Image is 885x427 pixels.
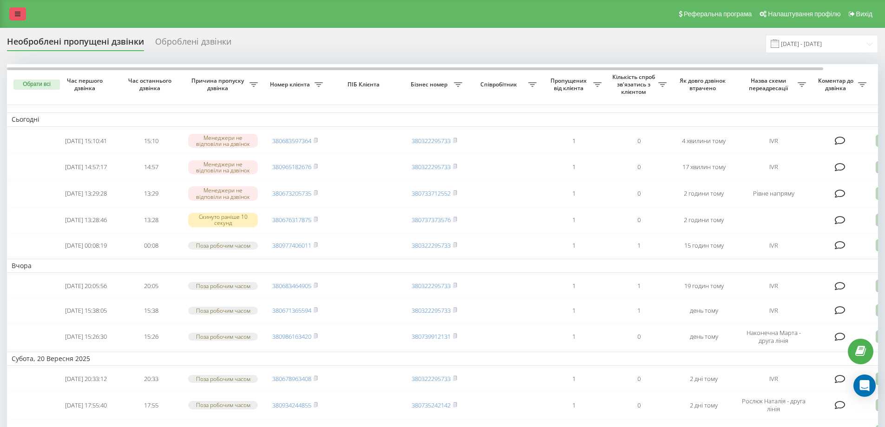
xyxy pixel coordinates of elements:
a: 380678963408 [272,374,311,383]
div: Менеджери не відповіли на дзвінок [188,134,258,148]
td: Рослюк Наталія - друга лінія [736,392,811,418]
a: 380322295733 [412,241,451,250]
td: 17 хвилин тому [671,155,736,179]
td: 2 дні тому [671,368,736,390]
span: Вихід [856,10,872,18]
td: IVR [736,299,811,322]
td: 1 [541,392,606,418]
td: [DATE] 14:57:17 [53,155,118,179]
td: 1 [541,155,606,179]
td: 1 [541,299,606,322]
a: 380733712552 [412,189,451,197]
td: 2 години тому [671,208,736,232]
button: Обрати всі [13,79,60,90]
span: Причина пропуску дзвінка [188,77,249,92]
td: [DATE] 13:29:28 [53,181,118,206]
a: 380322295733 [412,137,451,145]
span: Бізнес номер [406,81,454,88]
td: 15 годин тому [671,234,736,257]
td: 0 [606,324,671,350]
a: 380683464905 [272,282,311,290]
span: Назва схеми переадресації [741,77,798,92]
a: 380739912131 [412,332,451,341]
div: Поза робочим часом [188,375,258,383]
span: Кількість спроб зв'язатись з клієнтом [611,73,658,95]
div: Скинуто раніше 10 секунд [188,213,258,227]
td: 20:33 [118,368,184,390]
a: 380986163420 [272,332,311,341]
td: [DATE] 15:38:05 [53,299,118,322]
td: 15:10 [118,129,184,153]
td: 0 [606,181,671,206]
a: 380934244855 [272,401,311,409]
td: 1 [606,275,671,297]
td: 13:29 [118,181,184,206]
span: Час першого дзвінка [61,77,111,92]
a: 380683597364 [272,137,311,145]
td: 0 [606,155,671,179]
div: Open Intercom Messenger [853,374,876,397]
a: 380965182676 [272,163,311,171]
td: [DATE] 13:28:46 [53,208,118,232]
td: [DATE] 17:55:40 [53,392,118,418]
td: IVR [736,155,811,179]
div: Необроблені пропущені дзвінки [7,37,144,51]
a: 380322295733 [412,374,451,383]
td: 1 [541,208,606,232]
td: IVR [736,368,811,390]
td: 0 [606,392,671,418]
td: 17:55 [118,392,184,418]
td: Наконечна Марта - друга лінія [736,324,811,350]
a: 380676317875 [272,216,311,224]
td: 0 [606,129,671,153]
td: 1 [541,324,606,350]
td: 0 [606,368,671,390]
span: Налаштування профілю [768,10,840,18]
div: Менеджери не відповіли на дзвінок [188,160,258,174]
a: 380322295733 [412,163,451,171]
div: Поза робочим часом [188,242,258,250]
td: 13:28 [118,208,184,232]
td: [DATE] 20:05:56 [53,275,118,297]
span: Пропущених від клієнта [546,77,593,92]
td: 4 хвилини тому [671,129,736,153]
span: Час останнього дзвінка [126,77,176,92]
td: 15:26 [118,324,184,350]
td: 1 [541,129,606,153]
span: Як довго дзвінок втрачено [679,77,729,92]
td: IVR [736,275,811,297]
td: 1 [541,234,606,257]
td: [DATE] 00:08:19 [53,234,118,257]
td: 00:08 [118,234,184,257]
div: Поза робочим часом [188,401,258,409]
td: [DATE] 20:33:12 [53,368,118,390]
td: Рівне напряму [736,181,811,206]
div: Поза робочим часом [188,333,258,341]
div: Поза робочим часом [188,282,258,290]
td: [DATE] 15:26:30 [53,324,118,350]
div: Оброблені дзвінки [155,37,231,51]
td: 14:57 [118,155,184,179]
td: день тому [671,324,736,350]
a: 380671365594 [272,306,311,315]
span: Коментар до дзвінка [815,77,858,92]
td: IVR [736,234,811,257]
a: 380735242142 [412,401,451,409]
a: 380977406011 [272,241,311,250]
td: 20:05 [118,275,184,297]
td: 19 годин тому [671,275,736,297]
a: 380673205735 [272,189,311,197]
a: 380737373576 [412,216,451,224]
div: Менеджери не відповіли на дзвінок [188,186,258,200]
a: 380322295733 [412,306,451,315]
td: 1 [541,368,606,390]
span: Номер клієнта [267,81,315,88]
span: ПІБ Клієнта [335,81,394,88]
td: IVR [736,129,811,153]
td: 0 [606,208,671,232]
span: Реферальна програма [684,10,752,18]
td: 15:38 [118,299,184,322]
td: 1 [541,181,606,206]
td: 2 години тому [671,181,736,206]
a: 380322295733 [412,282,451,290]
